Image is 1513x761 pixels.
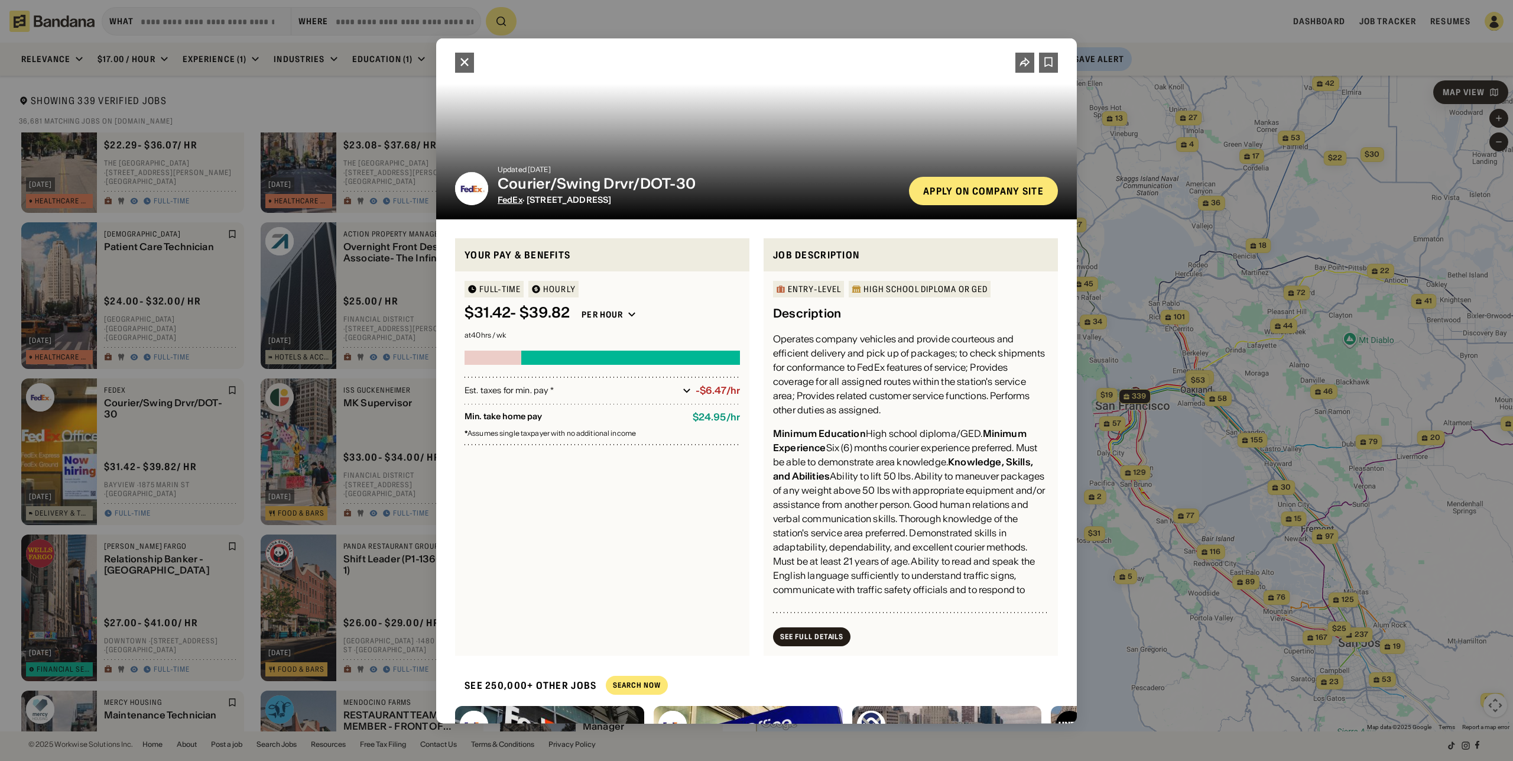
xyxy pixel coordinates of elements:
div: Courier/Swing Drvr/DOT-30 [498,175,900,192]
img: FedEx logo [455,171,488,205]
div: · [STREET_ADDRESS] [498,195,900,205]
div: Description [773,305,841,322]
div: Assumes single taxpayer with no additional income [465,430,740,437]
div: $ 24.95 / hr [693,412,740,423]
img: HNTB logo [1056,710,1084,739]
div: Per hour [582,309,623,320]
div: Your pay & benefits [465,247,740,262]
div: See 250,000+ other jobs [455,669,596,701]
span: FedEx [498,194,522,205]
div: High School Diploma or GED [863,285,988,293]
div: Updated [DATE] [498,166,900,173]
div: Job Description [773,247,1048,262]
img: FedEx logo [658,710,687,739]
div: Entry-Level [788,285,841,293]
img: FedEx logo [460,710,488,739]
div: Search Now [613,682,661,689]
div: Knowledge, Skills, and Abilities [773,456,1033,482]
div: Apply on company site [923,186,1044,195]
div: $ 31.42 - $39.82 [465,305,570,322]
div: Minimum Education [773,428,866,439]
div: -$6.47/hr [696,385,740,396]
div: HOURLY [543,285,576,293]
div: Minimum Experience [773,428,1027,454]
div: Min. take home pay [465,412,683,423]
div: at 40 hrs / wk [465,332,740,339]
img: WeDriveU logo [857,710,885,739]
div: Operates company vehicles and provide courteous and efficient delivery and pick up of packages; t... [773,332,1048,417]
div: Est. taxes for min. pay * [465,384,678,396]
div: Full-time [479,285,521,293]
div: See Full Details [780,633,843,640]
